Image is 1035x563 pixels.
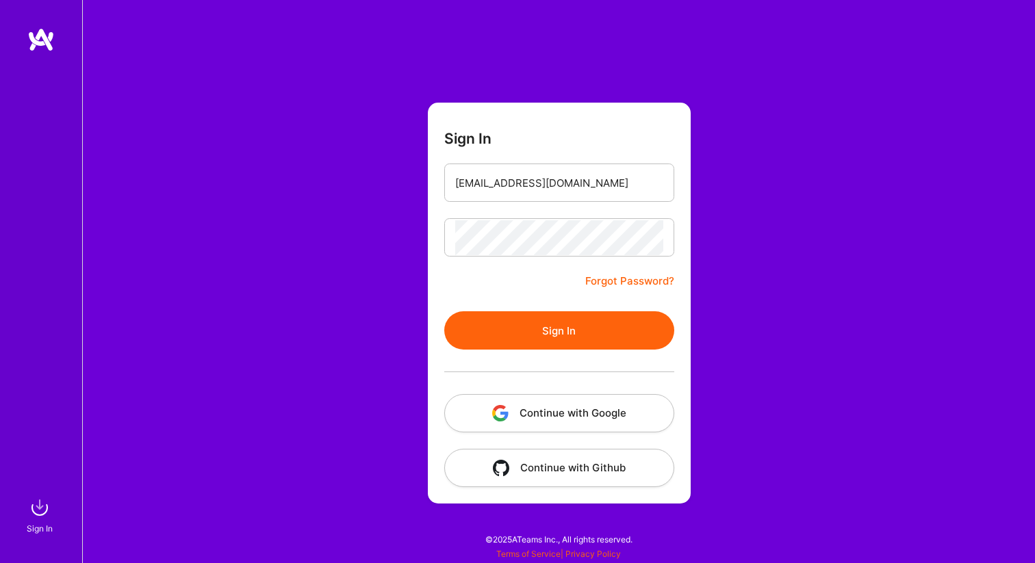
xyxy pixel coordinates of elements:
[82,522,1035,556] div: © 2025 ATeams Inc., All rights reserved.
[496,549,621,559] span: |
[493,460,509,476] img: icon
[496,549,561,559] a: Terms of Service
[444,311,674,350] button: Sign In
[492,405,509,421] img: icon
[444,394,674,432] button: Continue with Google
[444,449,674,487] button: Continue with Github
[29,494,53,536] a: sign inSign In
[455,166,663,200] input: Email...
[585,273,674,289] a: Forgot Password?
[565,549,621,559] a: Privacy Policy
[444,130,491,147] h3: Sign In
[27,521,53,536] div: Sign In
[26,494,53,521] img: sign in
[27,27,55,52] img: logo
